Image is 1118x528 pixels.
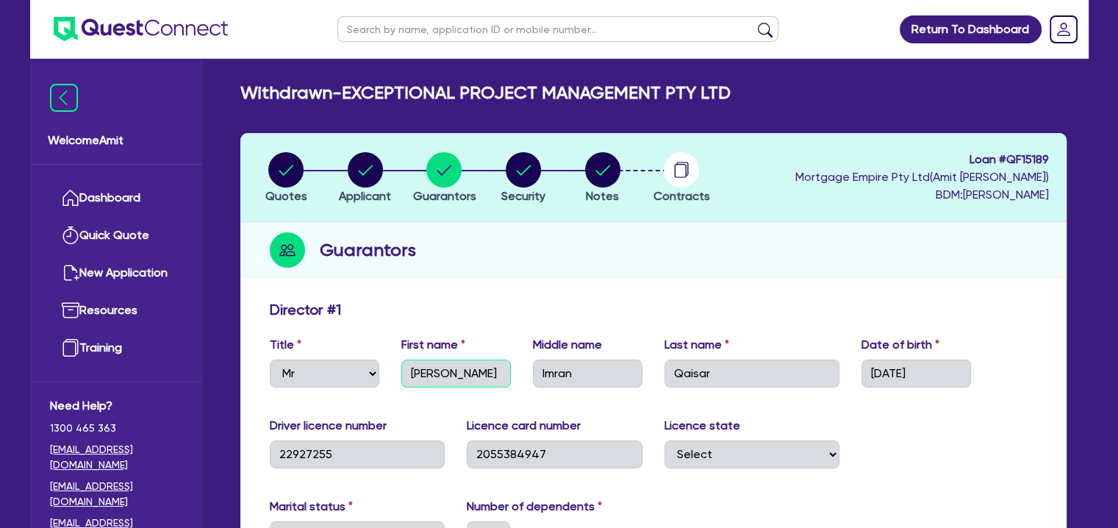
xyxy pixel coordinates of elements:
[795,186,1049,204] span: BDM: [PERSON_NAME]
[339,189,391,203] span: Applicant
[270,336,301,354] label: Title
[653,189,710,203] span: Contracts
[265,151,308,206] button: Quotes
[653,151,711,206] button: Contracts
[50,397,183,415] span: Need Help?
[270,498,353,515] label: Marital status
[50,292,183,329] a: Resources
[50,84,78,112] img: icon-menu-close
[54,17,228,41] img: quest-connect-logo-blue
[320,237,416,263] h2: Guarantors
[270,301,341,318] h3: Director # 1
[50,442,183,473] a: [EMAIL_ADDRESS][DOMAIN_NAME]
[664,417,740,435] label: Licence state
[50,254,183,292] a: New Application
[412,189,476,203] span: Guarantors
[48,132,185,149] span: Welcome Amit
[50,479,183,510] a: [EMAIL_ADDRESS][DOMAIN_NAME]
[412,151,476,206] button: Guarantors
[584,151,621,206] button: Notes
[586,189,619,203] span: Notes
[62,226,79,244] img: quick-quote
[50,329,183,367] a: Training
[467,498,602,515] label: Number of dependents
[50,179,183,217] a: Dashboard
[62,264,79,282] img: new-application
[62,339,79,357] img: training
[62,302,79,319] img: resources
[861,336,939,354] label: Date of birth
[664,336,729,354] label: Last name
[337,16,778,42] input: Search by name, application ID or mobile number...
[265,189,307,203] span: Quotes
[533,336,602,354] label: Middle name
[270,232,305,268] img: step-icon
[501,189,545,203] span: Security
[270,417,387,435] label: Driver licence number
[861,360,971,388] input: DD / MM / YYYY
[50,217,183,254] a: Quick Quote
[501,151,546,206] button: Security
[900,15,1042,43] a: Return To Dashboard
[240,82,731,104] h2: Withdrawn - EXCEPTIONAL PROJECT MANAGEMENT PTY LTD
[1044,10,1083,49] a: Dropdown toggle
[467,417,581,435] label: Licence card number
[795,170,1049,184] span: Mortgage Empire Pty Ltd ( Amit [PERSON_NAME] )
[795,151,1049,168] span: Loan # QF15189
[338,151,392,206] button: Applicant
[50,421,183,436] span: 1300 465 363
[401,336,465,354] label: First name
